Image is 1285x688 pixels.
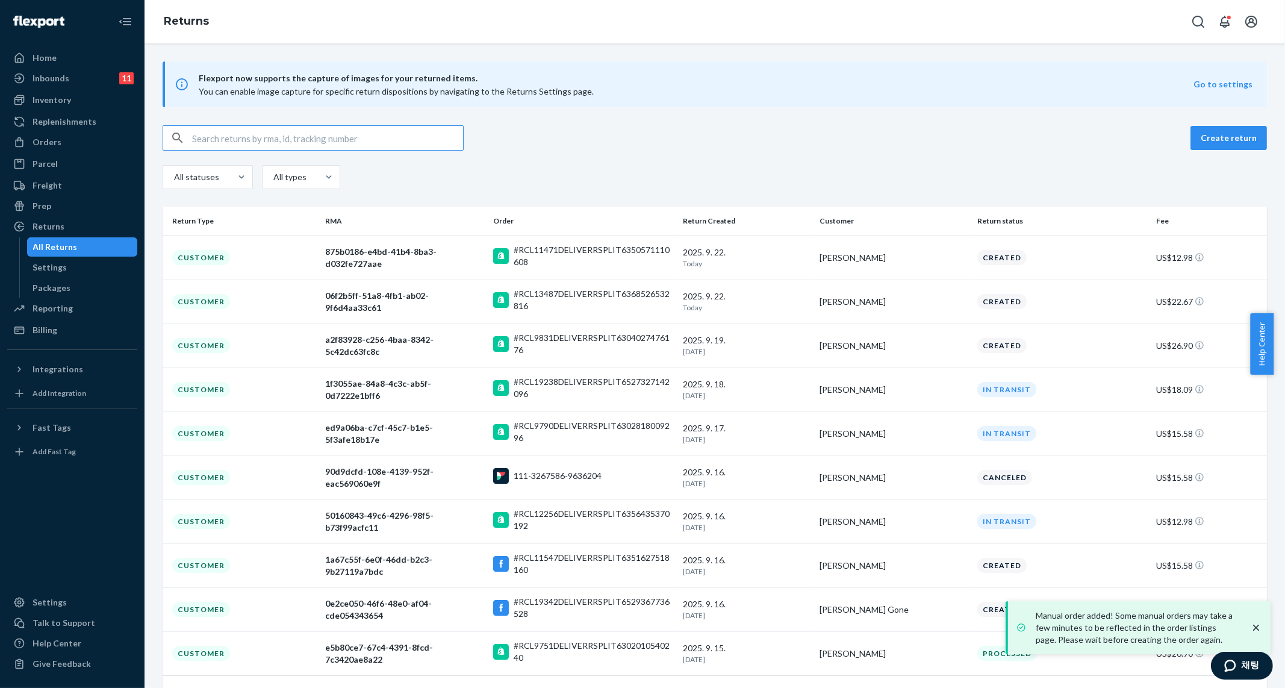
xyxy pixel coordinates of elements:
[977,250,1027,265] div: Created
[33,324,57,336] div: Billing
[1190,126,1267,150] button: Create return
[33,158,58,170] div: Parcel
[1151,236,1267,280] td: US$12.98
[13,16,64,28] img: Flexport logo
[820,648,968,660] div: [PERSON_NAME]
[33,261,67,274] div: Settings
[325,510,484,534] div: 50160843-49c6-4296-98f5-b73f99acfc11
[7,133,137,152] a: Orders
[514,288,673,312] div: #RCL13487DELIVERRSPLIT6368526532816
[683,510,810,533] div: 2025. 9. 16.
[1036,610,1238,646] p: Manual order added! Some manual orders may take a few minutes to be reflected in the order listin...
[33,94,71,106] div: Inventory
[514,470,602,482] div: 111-3267586-9636204
[514,596,673,620] div: #RCL19342DELIVERRSPLIT6529367736528
[977,294,1027,309] div: Created
[977,514,1036,529] div: In Transit
[678,207,815,236] th: Return Created
[325,466,484,490] div: 90d9dcfd-108e-4139-952f-eac569060e9f
[33,388,86,398] div: Add Integration
[119,72,134,84] div: 11
[33,136,61,148] div: Orders
[7,176,137,195] a: Freight
[172,514,230,529] div: Customer
[683,478,810,489] p: [DATE]
[7,384,137,403] a: Add Integration
[683,434,810,445] p: [DATE]
[683,654,810,665] p: [DATE]
[683,334,810,357] div: 2025. 9. 19.
[33,446,76,457] div: Add Fast Tag
[7,217,137,236] a: Returns
[33,52,57,64] div: Home
[199,71,1193,86] span: Flexport now supports the capture of images for your returned items.
[27,278,138,298] a: Packages
[683,258,810,269] p: Today
[820,560,968,572] div: [PERSON_NAME]
[33,220,64,233] div: Returns
[172,338,230,353] div: Customer
[1151,207,1267,236] th: Fee
[172,426,230,441] div: Customer
[33,637,81,649] div: Help Center
[172,470,230,485] div: Customer
[172,646,230,661] div: Customer
[27,237,138,257] a: All Returns
[27,258,138,277] a: Settings
[977,382,1036,397] div: In Transit
[172,294,230,309] div: Customer
[683,390,810,401] p: [DATE]
[325,246,484,270] div: 875b0186-e4bd-41b4-8ba3-d032fe727aae
[1250,622,1262,634] svg: close toast
[325,422,484,446] div: ed9a06ba-c7cf-45c7-b1e5-5f3afe18b17e
[7,154,137,174] a: Parcel
[977,470,1032,485] div: Canceled
[320,207,488,236] th: RMA
[1151,411,1267,455] td: US$15.58
[325,598,484,622] div: 0e2ce050-46f6-48e0-af04-cde054343654
[7,654,137,674] button: Give Feedback
[7,299,137,318] a: Reporting
[163,207,320,236] th: Return Type
[683,422,810,445] div: 2025. 9. 17.
[33,180,62,192] div: Freight
[33,363,83,375] div: Integrations
[1151,455,1267,499] td: US$15.58
[514,552,673,576] div: #RCL11547DELIVERRSPLIT6351627518160
[683,246,810,269] div: 2025. 9. 22.
[683,346,810,357] p: [DATE]
[7,196,137,216] a: Prep
[7,69,137,88] a: Inbounds11
[33,596,67,608] div: Settings
[683,522,810,533] p: [DATE]
[683,610,810,621] p: [DATE]
[977,426,1036,441] div: In Transit
[683,466,810,489] div: 2025. 9. 16.
[325,554,484,578] div: 1a67c55f-6e0f-46dd-b2c3-9b27119a7bdc
[172,558,230,573] div: Customer
[514,244,673,268] div: #RCL11471DELIVERRSPLIT6350571110608
[192,126,463,150] input: Search returns by rma, id, tracking number
[7,90,137,110] a: Inventory
[1213,10,1237,34] button: Open notifications
[1151,543,1267,587] td: US$15.58
[33,116,96,128] div: Replenishments
[164,14,209,28] a: Returns
[820,516,968,528] div: [PERSON_NAME]
[113,10,137,34] button: Close Navigation
[683,378,810,401] div: 2025. 9. 18.
[7,442,137,461] a: Add Fast Tag
[33,617,95,629] div: Talk to Support
[33,422,71,434] div: Fast Tags
[977,558,1027,573] div: Created
[7,321,137,340] a: Billing
[514,640,673,664] div: #RCL9751DELIVERRSPLIT6302010540240
[1250,313,1274,375] button: Help Center
[1193,78,1252,90] button: Go to settings
[7,418,137,437] button: Fast Tags
[7,112,137,131] a: Replenishments
[1151,587,1267,631] td: US$18.09
[820,340,968,352] div: [PERSON_NAME]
